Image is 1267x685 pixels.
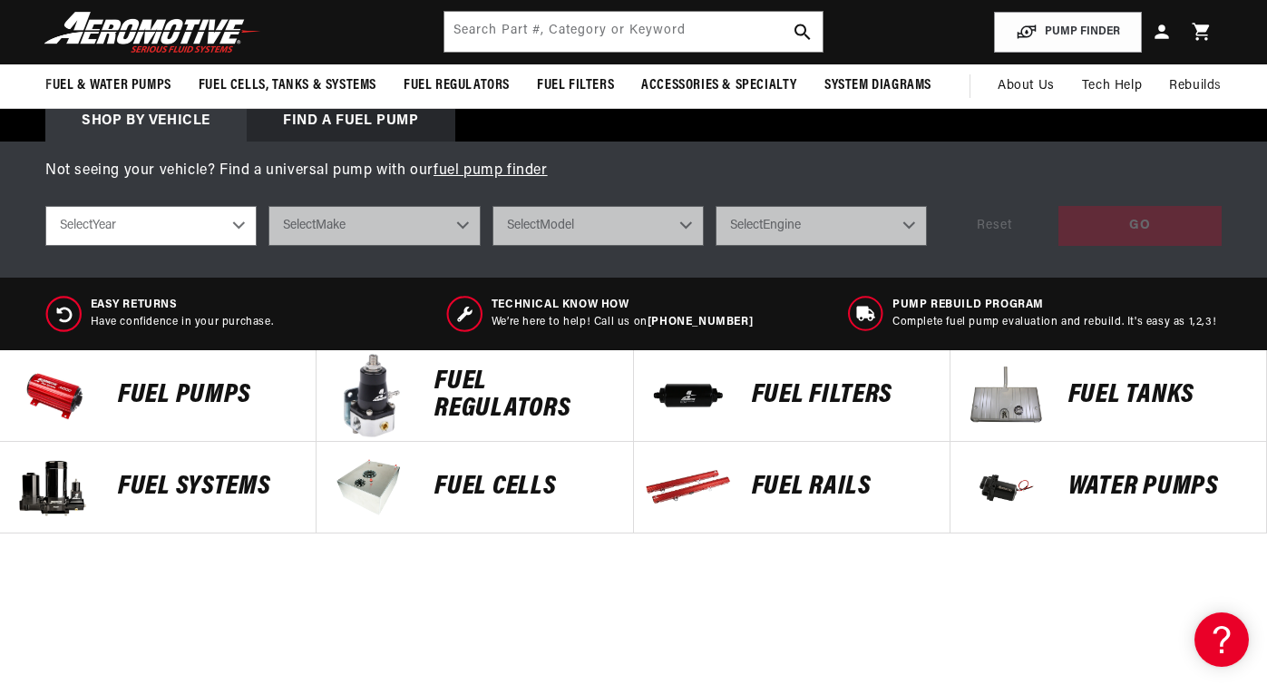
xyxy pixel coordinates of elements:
span: Accessories & Specialty [641,76,797,95]
button: PUMP FINDER [994,12,1142,53]
p: We’re here to help! Call us on [492,315,753,330]
a: FUEL FILTERS FUEL FILTERS [634,350,950,442]
span: Easy Returns [91,298,274,313]
img: FUEL REGULATORS [326,350,416,441]
select: Year [45,206,257,246]
p: FUEL Rails [752,474,931,501]
img: FUEL Cells [326,442,416,533]
div: Shop by vehicle [45,102,247,142]
img: Water Pumps [960,442,1050,533]
input: Search by Part Number, Category or Keyword [444,12,823,52]
summary: System Diagrams [811,64,945,107]
div: Find a Fuel Pump [247,102,455,142]
p: Fuel Systems [118,474,297,501]
a: Water Pumps Water Pumps [950,442,1267,533]
p: FUEL FILTERS [752,382,931,409]
summary: Fuel & Water Pumps [32,64,185,107]
p: Fuel Tanks [1068,382,1248,409]
p: Water Pumps [1068,474,1248,501]
p: Fuel Pumps [118,382,297,409]
button: search button [783,12,823,52]
img: FUEL FILTERS [643,350,734,441]
a: Fuel Tanks Fuel Tanks [950,350,1267,442]
span: System Diagrams [824,76,931,95]
p: Not seeing your vehicle? Find a universal pump with our [45,160,1222,183]
span: Fuel Filters [537,76,614,95]
span: About Us [998,79,1055,93]
select: Model [492,206,704,246]
select: Make [268,206,480,246]
a: About Us [984,64,1068,108]
summary: Fuel Filters [523,64,628,107]
a: FUEL Cells FUEL Cells [317,442,633,533]
span: Technical Know How [492,298,753,313]
summary: Fuel Regulators [390,64,523,107]
span: Tech Help [1082,76,1142,96]
summary: Fuel Cells, Tanks & Systems [185,64,390,107]
span: Fuel & Water Pumps [45,76,171,95]
summary: Accessories & Specialty [628,64,811,107]
span: Rebuilds [1169,76,1222,96]
a: FUEL Rails FUEL Rails [634,442,950,533]
img: Aeromotive [39,11,266,54]
span: Fuel Regulators [404,76,510,95]
a: [PHONE_NUMBER] [648,317,753,328]
p: Complete fuel pump evaluation and rebuild. It's easy as 1,2,3! [892,315,1216,330]
select: Engine [716,206,927,246]
p: FUEL Cells [434,474,614,501]
span: Fuel Cells, Tanks & Systems [199,76,376,95]
summary: Tech Help [1068,64,1155,108]
a: FUEL REGULATORS FUEL REGULATORS [317,350,633,442]
img: Fuel Tanks [960,350,1050,441]
p: Have confidence in your purchase. [91,315,274,330]
summary: Rebuilds [1155,64,1235,108]
img: FUEL Rails [643,442,734,533]
p: FUEL REGULATORS [434,368,614,423]
a: fuel pump finder [434,163,548,178]
img: Fuel Systems [9,442,100,533]
img: Fuel Pumps [9,350,100,441]
span: Pump Rebuild program [892,298,1216,313]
